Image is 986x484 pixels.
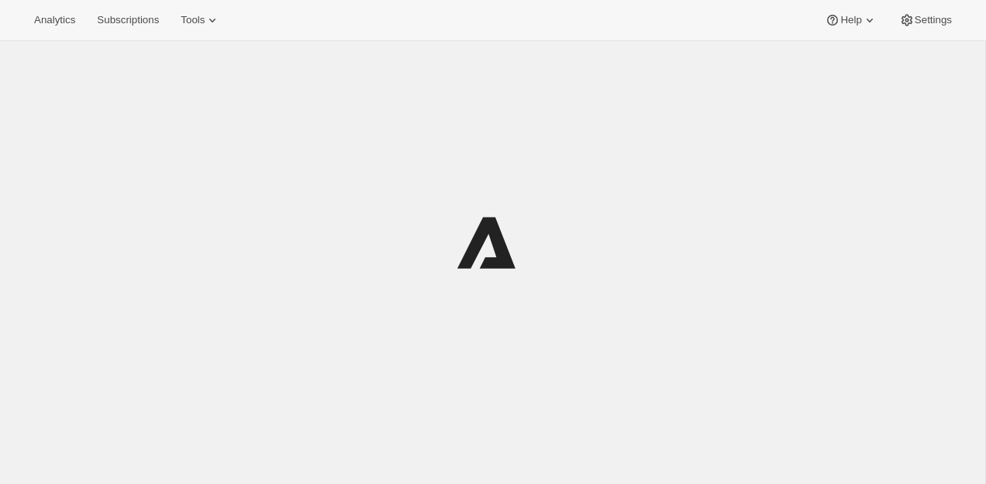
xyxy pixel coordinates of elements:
button: Analytics [25,9,84,31]
span: Analytics [34,14,75,26]
button: Tools [171,9,229,31]
button: Settings [890,9,961,31]
span: Settings [915,14,952,26]
button: Subscriptions [88,9,168,31]
span: Help [840,14,861,26]
button: Help [815,9,886,31]
span: Subscriptions [97,14,159,26]
span: Tools [181,14,205,26]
